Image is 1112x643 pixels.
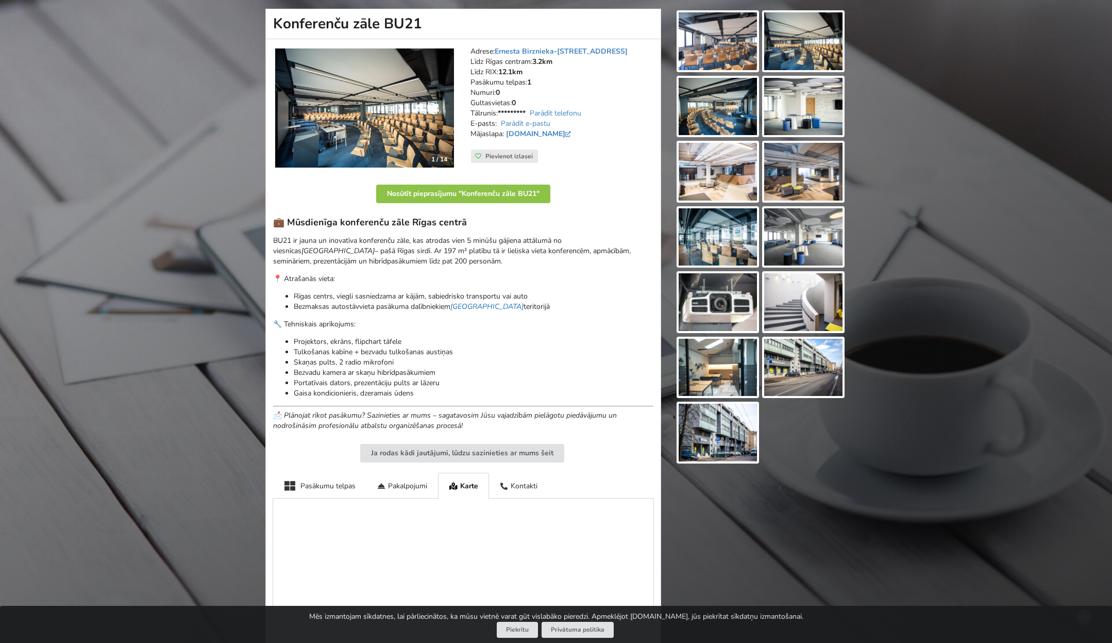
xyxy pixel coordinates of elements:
[496,88,500,97] strong: 0
[679,12,757,70] img: Konferenču zāle BU21 | Rīga | Pasākumu vieta - galerijas bilde
[527,77,531,87] strong: 1
[450,302,524,311] a: [GEOGRAPHIC_DATA]
[376,185,550,203] button: Nosūtīt pieprasījumu "Konferenču zāle BU21"
[512,98,516,108] strong: 0
[764,208,843,266] img: Konferenču zāle BU21 | Rīga | Pasākumu vieta - galerijas bilde
[764,12,843,70] img: Konferenču zāle BU21 | Rīga | Pasākumu vieta - galerijas bilde
[501,119,550,128] a: Parādīt e-pastu
[679,273,757,331] img: Konferenču zāle BU21 | Rīga | Pasākumu vieta - galerijas bilde
[679,339,757,397] img: Konferenču zāle BU21 | Rīga | Pasākumu vieta - galerijas bilde
[275,48,454,168] img: Konferenču zāle | Rīga | Konferenču zāle BU21
[366,473,439,498] div: Pakalpojumi
[530,108,581,118] a: Parādīt telefonu
[294,291,653,302] p: Rīgas centrs, viegli sasniedzama ar kājām, sabiedrisko transportu vai auto
[294,378,653,388] p: Portatīvais dators, prezentāciju pults ar lāzeru
[532,57,552,67] strong: 3.2km
[470,46,653,150] address: Adrese: Līdz Rīgas centram: Līdz RIX: Pasākumu telpas: Numuri: Gultasvietas: Tālrunis: E-pasts: M...
[679,143,757,201] img: Konferenču zāle BU21 | Rīga | Pasākumu vieta - galerijas bilde
[273,473,366,498] div: Pasākumu telpas
[275,48,454,168] a: Konferenču zāle | Rīga | Konferenču zāle BU21 1 / 14
[265,9,661,39] h1: Konferenču zāle BU21
[273,274,653,284] p: 📍 Atrašanās vieta:
[294,368,653,378] p: Bezvadu kamera ar skaņu hibrīdpasākumiem
[497,622,538,638] button: Piekrītu
[679,78,757,136] img: Konferenču zāle BU21 | Rīga | Pasākumu vieta - galerijas bilde
[294,337,653,347] p: Projektors, ekrāns, flipchart tāfele
[764,143,843,201] img: Konferenču zāle BU21 | Rīga | Pasākumu vieta - galerijas bilde
[679,404,757,461] img: Konferenču zāle BU21 | Rīga | Pasākumu vieta - galerijas bilde
[764,78,843,136] img: Konferenču zāle BU21 | Rīga | Pasākumu vieta - galerijas bilde
[679,208,757,266] img: Konferenču zāle BU21 | Rīga | Pasākumu vieta - galerijas bilde
[489,473,549,498] div: Kontakti
[294,302,653,312] p: Bezmaksas autostāvvieta pasākuma dalībniekiem teritorijā
[506,129,574,139] a: [DOMAIN_NAME]
[294,357,653,368] p: Skaņas pults, 2 radio mikrofoni
[294,388,653,399] p: Gaisa kondicionieris, dzeramais ūdens
[360,444,564,463] button: Ja rodas kādi jautājumi, lūdzu sazinieties ar mums šeit
[764,273,843,331] img: Konferenču zāle BU21 | Rīga | Pasākumu vieta - galerijas bilde
[542,622,614,638] a: Privātuma politika
[438,473,489,499] div: Karte
[294,347,653,357] p: Tulkošanas kabīne + bezvadu tulkošanas austiņas
[498,67,523,77] strong: 12.1km
[273,217,653,228] h3: 💼 Mūsdienīga konferenču zāle Rīgas centrā
[273,410,617,431] em: 📩 Plānojat rīkot pasākumu? Sazinieties ar mums – sagatavosim Jūsu vajadzībām pielāgotu piedāvājum...
[273,236,653,267] p: BU21 ir jauna un inovatīva konferenču zāle, kas atrodas vien 5 minūšu gājiena attālumā no viesnīc...
[495,46,628,56] a: Ernesta Birznieka-[STREET_ADDRESS]
[764,339,843,397] img: Konferenču zāle BU21 | Rīga | Pasākumu vieta - galerijas bilde
[273,319,653,329] p: 🔧 Tehniskais aprīkojums:
[301,246,375,256] em: [GEOGRAPHIC_DATA]
[425,152,453,167] div: 1 / 14
[485,152,533,160] span: Pievienot izlasei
